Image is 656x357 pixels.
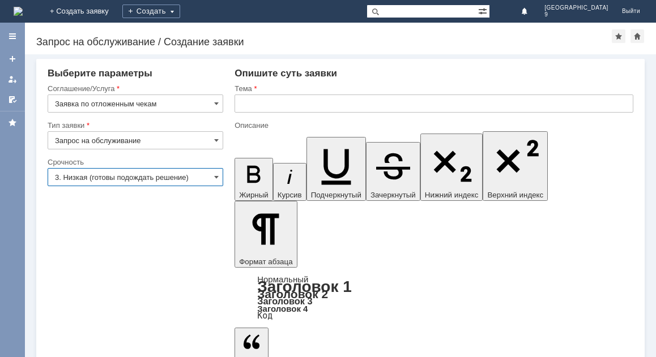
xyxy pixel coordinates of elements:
span: Расширенный поиск [478,5,489,16]
button: Формат абзаца [235,201,297,268]
a: Перейти на домашнюю страницу [14,7,23,16]
button: Курсив [273,163,306,201]
span: Верхний индекс [487,191,543,199]
span: [GEOGRAPHIC_DATA] [544,5,608,11]
a: Мои согласования [3,91,22,109]
span: Опишите суть заявки [235,68,337,79]
a: Мои заявки [3,70,22,88]
span: 9 [544,11,608,18]
a: Заголовок 3 [257,296,312,306]
div: Создать [122,5,180,18]
a: Заголовок 2 [257,287,328,300]
div: Описание [235,122,631,129]
div: Сделать домашней страницей [631,29,644,43]
div: Добавить в избранное [612,29,625,43]
button: Нижний индекс [420,134,483,201]
a: Заголовок 4 [257,304,308,313]
button: Подчеркнутый [306,137,366,201]
div: Срочность [48,158,221,166]
button: Жирный [235,158,273,201]
span: Зачеркнутый [370,191,416,199]
span: Нижний индекс [425,191,479,199]
a: Создать заявку [3,50,22,68]
a: Заголовок 1 [257,278,352,295]
a: Код [257,311,272,321]
span: Курсив [278,191,302,199]
span: Формат абзаца [239,257,292,266]
a: Нормальный [257,274,308,284]
div: Тема [235,85,631,92]
span: Жирный [239,191,269,199]
button: Верхний индекс [483,131,548,201]
div: Соглашение/Услуга [48,85,221,92]
div: Запрос на обслуживание / Создание заявки [36,36,612,48]
div: Формат абзаца [235,276,633,320]
span: Выберите параметры [48,68,152,79]
img: logo [14,7,23,16]
div: Тип заявки [48,122,221,129]
span: Подчеркнутый [311,191,361,199]
button: Зачеркнутый [366,142,420,201]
